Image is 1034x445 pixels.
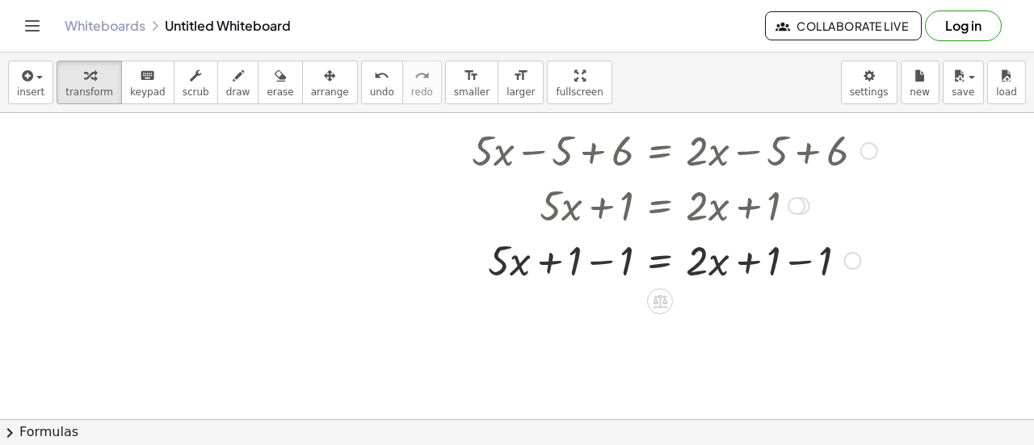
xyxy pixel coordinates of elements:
button: settings [841,61,897,104]
button: arrange [302,61,358,104]
button: format_sizesmaller [445,61,498,104]
i: keyboard [140,66,155,86]
button: transform [57,61,122,104]
span: erase [267,86,293,98]
button: redoredo [402,61,442,104]
span: fullscreen [556,86,603,98]
i: undo [374,66,389,86]
span: Collaborate Live [779,19,908,33]
button: erase [258,61,302,104]
button: keyboardkeypad [121,61,174,104]
button: Toggle navigation [19,13,45,39]
i: format_size [464,66,479,86]
button: load [987,61,1026,104]
i: redo [414,66,430,86]
button: undoundo [361,61,403,104]
span: arrange [311,86,349,98]
button: fullscreen [547,61,612,104]
span: insert [17,86,44,98]
button: insert [8,61,53,104]
a: Whiteboards [65,18,145,34]
button: save [943,61,984,104]
button: format_sizelarger [498,61,544,104]
span: keypad [130,86,166,98]
button: scrub [174,61,218,104]
span: larger [506,86,535,98]
button: new [901,61,939,104]
span: load [996,86,1017,98]
span: smaller [454,86,490,98]
span: settings [850,86,889,98]
span: undo [370,86,394,98]
span: transform [65,86,113,98]
span: redo [411,86,433,98]
span: draw [226,86,250,98]
span: save [952,86,974,98]
span: new [910,86,930,98]
button: Log in [925,10,1002,41]
div: Apply the same math to both sides of the equation [647,288,673,314]
button: draw [217,61,259,104]
span: scrub [183,86,209,98]
button: Collaborate Live [765,11,922,40]
i: format_size [513,66,528,86]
